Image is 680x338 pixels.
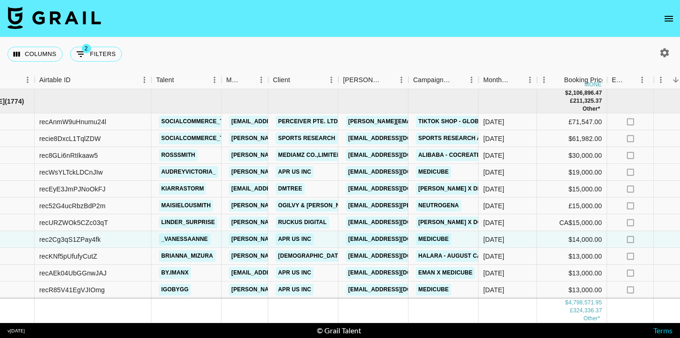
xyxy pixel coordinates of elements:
[39,285,105,295] div: recR85V41EgVJIOmg
[137,73,151,87] button: Menu
[483,71,510,89] div: Month Due
[483,151,504,160] div: Jul '25
[537,147,607,164] div: $30,000.00
[276,217,329,228] a: Ruckus Digital
[276,116,340,127] a: Perceiver Pte. Ltd
[70,47,122,62] button: Show filters
[612,71,625,89] div: Expenses: Remove Commission?
[276,149,344,161] a: MEDIAMZ CO.,LIMITED
[583,315,600,322] span: € 16,931.00, CA$ 55,447.46, AU$ 30,132.00
[568,89,602,97] div: 2,106,896.47
[39,252,97,261] div: recKNf5pUfufyCutZ
[416,250,506,262] a: Halara - August Campaign
[159,133,244,144] a: socialcommerce_tsp_us
[159,284,191,296] a: igobygg
[346,200,498,211] a: [EMAIL_ADDRESS][PERSON_NAME][DOMAIN_NAME]
[39,201,106,211] div: rec52G4ucRbzBdP2m
[659,9,678,28] button: open drawer
[82,44,91,53] span: 2
[537,73,551,87] button: Menu
[7,328,25,334] div: v [DATE]
[537,197,607,214] div: £15,000.00
[39,235,101,244] div: rec2Cg3qS1ZPay4fk
[39,117,106,127] div: recAnmW9uHnumu24l
[537,164,607,181] div: $19,000.00
[229,267,334,279] a: [EMAIL_ADDRESS][DOMAIN_NAME]
[346,217,451,228] a: [EMAIL_ADDRESS][DOMAIN_NAME]
[413,71,451,89] div: Campaign (Type)
[346,183,451,195] a: [EMAIL_ADDRESS][DOMAIN_NAME]
[346,149,451,161] a: [EMAIL_ADDRESS][DOMAIN_NAME]
[416,166,451,178] a: Medicube
[346,267,451,279] a: [EMAIL_ADDRESS][DOMAIN_NAME]
[156,71,174,89] div: Talent
[416,233,451,245] a: Medicube
[416,183,521,195] a: [PERSON_NAME] x dm tree - July
[625,73,638,86] button: Sort
[39,218,108,227] div: recURZWOk5CZc03qT
[607,71,654,89] div: Expenses: Remove Commission?
[151,71,222,89] div: Talent
[537,282,607,298] div: $13,000.00
[174,73,187,86] button: Sort
[317,326,361,335] div: © Grail Talent
[635,73,649,87] button: Menu
[346,284,451,296] a: [EMAIL_ADDRESS][DOMAIN_NAME]
[229,233,381,245] a: [PERSON_NAME][EMAIL_ADDRESS][DOMAIN_NAME]
[276,200,427,211] a: Ogilvy & [PERSON_NAME] Group (Holdings) Ltd
[537,214,607,231] div: CA$15,000.00
[483,235,504,244] div: Jul '25
[159,233,210,245] a: _vanessaanne
[346,116,546,127] a: [PERSON_NAME][EMAIL_ADDRESS][PERSON_NAME][DOMAIN_NAME]
[565,299,568,307] div: $
[551,73,564,86] button: Sort
[573,307,602,315] div: 324,336.37
[568,299,602,307] div: 4,798,571.95
[39,184,106,194] div: recEyE3JmPJNoOkFJ
[479,71,537,89] div: Month Due
[483,201,504,211] div: Jul '25
[582,106,600,112] span: € 5,711.00, CA$ 40,780.00, AU$ 19,200.00
[276,267,314,279] a: APR US Inc
[537,248,607,265] div: $13,000.00
[276,133,337,144] a: Sports Research
[226,71,241,89] div: Manager
[159,149,198,161] a: rosssmith
[346,133,451,144] a: [EMAIL_ADDRESS][DOMAIN_NAME]
[229,217,381,228] a: [PERSON_NAME][EMAIL_ADDRESS][DOMAIN_NAME]
[229,149,381,161] a: [PERSON_NAME][EMAIL_ADDRESS][DOMAIN_NAME]
[483,268,504,278] div: Jul '25
[273,71,290,89] div: Client
[229,183,334,195] a: [EMAIL_ADDRESS][DOMAIN_NAME]
[523,73,537,87] button: Menu
[483,168,504,177] div: Jul '25
[564,71,605,89] div: Booking Price
[573,97,602,105] div: 211,325.37
[71,73,84,86] button: Sort
[346,250,451,262] a: [EMAIL_ADDRESS][DOMAIN_NAME]
[5,97,24,106] span: ( 1774 )
[570,97,573,105] div: £
[537,113,607,130] div: £71,547.00
[39,134,101,143] div: recie8DxcL1TqlZDW
[290,73,303,86] button: Sort
[159,166,218,178] a: audreyvictoria_
[21,73,35,87] button: Menu
[343,71,381,89] div: [PERSON_NAME]
[35,71,151,89] div: Airtable ID
[7,47,63,62] button: Select columns
[537,265,607,282] div: $13,000.00
[465,73,479,87] button: Menu
[276,183,305,195] a: Dmtree
[254,73,268,87] button: Menu
[229,250,381,262] a: [PERSON_NAME][EMAIL_ADDRESS][DOMAIN_NAME]
[229,284,381,296] a: [PERSON_NAME][EMAIL_ADDRESS][DOMAIN_NAME]
[537,181,607,197] div: $15,000.00
[483,285,504,295] div: Jul '25
[276,233,314,245] a: APR US Inc
[346,233,451,245] a: [EMAIL_ADDRESS][DOMAIN_NAME]
[416,267,475,279] a: Eman x Medicube
[39,71,71,89] div: Airtable ID
[510,73,523,86] button: Sort
[276,166,314,178] a: APR US Inc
